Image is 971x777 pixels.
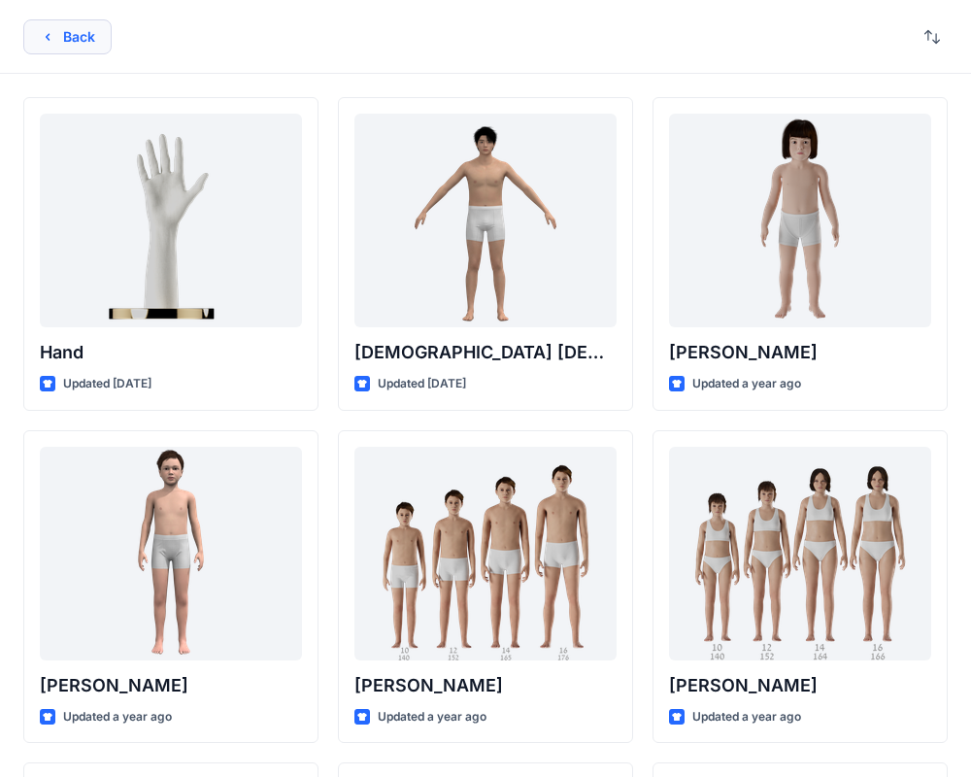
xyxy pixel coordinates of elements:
p: [DEMOGRAPHIC_DATA] [DEMOGRAPHIC_DATA] [354,339,617,366]
a: Charlie [669,114,931,327]
p: [PERSON_NAME] [669,672,931,699]
p: Updated a year ago [692,707,801,727]
a: Brenda [669,447,931,660]
p: [PERSON_NAME] [40,672,302,699]
a: Emil [40,447,302,660]
p: Hand [40,339,302,366]
button: Back [23,19,112,54]
a: Male Asian [354,114,617,327]
p: Updated [DATE] [63,374,151,394]
p: Updated a year ago [692,374,801,394]
p: Updated a year ago [378,707,486,727]
p: Updated a year ago [63,707,172,727]
p: Updated [DATE] [378,374,466,394]
p: [PERSON_NAME] [354,672,617,699]
a: Hand [40,114,302,327]
p: [PERSON_NAME] [669,339,931,366]
a: Brandon [354,447,617,660]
